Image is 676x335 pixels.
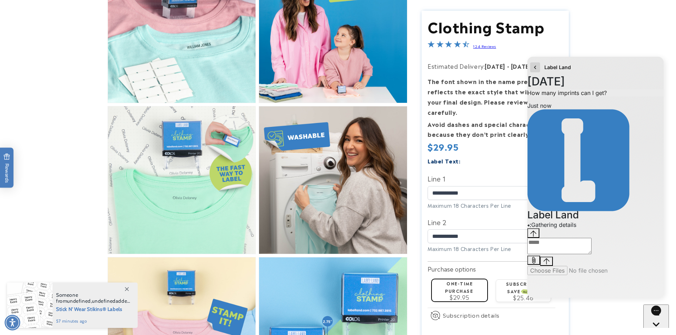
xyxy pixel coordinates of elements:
iframe: Gorgias live chat messenger [643,305,669,328]
span: $25.46 [513,293,534,302]
label: Subscribe & save [506,280,541,294]
a: 124 Reviews - open in a new tab [473,44,496,49]
strong: - [507,61,510,70]
label: Label Text: [428,157,461,165]
div: Maximum 18 Characters Per Line [428,245,562,252]
label: Line 2 [428,216,562,227]
span: Rewards [4,153,10,183]
span: Stick N' Wear Stikins® Labels [56,304,130,313]
span: 4.4-star overall rating [428,41,469,50]
iframe: Gorgias live chat window [522,53,669,303]
span: Someone from , added this product to their cart. [56,292,130,304]
div: Maximum 18 Characters Per Line [428,201,562,209]
span: $29.95 [450,293,469,301]
h1: Clothing Stamp [428,17,562,35]
label: Line 1 [428,173,562,184]
span: Subscription details [443,311,500,319]
strong: The font shown in the name preview reflects the exact style that will appear in your final design... [428,77,562,116]
div: Accessibility Menu [5,315,20,330]
span: $29.95 [428,140,459,153]
strong: [DATE] [485,61,505,70]
label: One-time purchase [445,280,473,294]
label: Purchase options [428,264,476,273]
p: Estimated Delivery: [428,61,562,71]
strong: Avoid dashes and special characters because they don’t print clearly on labels. [428,119,561,138]
span: undefined [92,298,115,304]
iframe: Sign Up via Text for Offers [6,278,90,300]
span: undefined [67,298,90,304]
strong: [DATE] [511,61,532,70]
span: 57 minutes ago [56,318,130,324]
